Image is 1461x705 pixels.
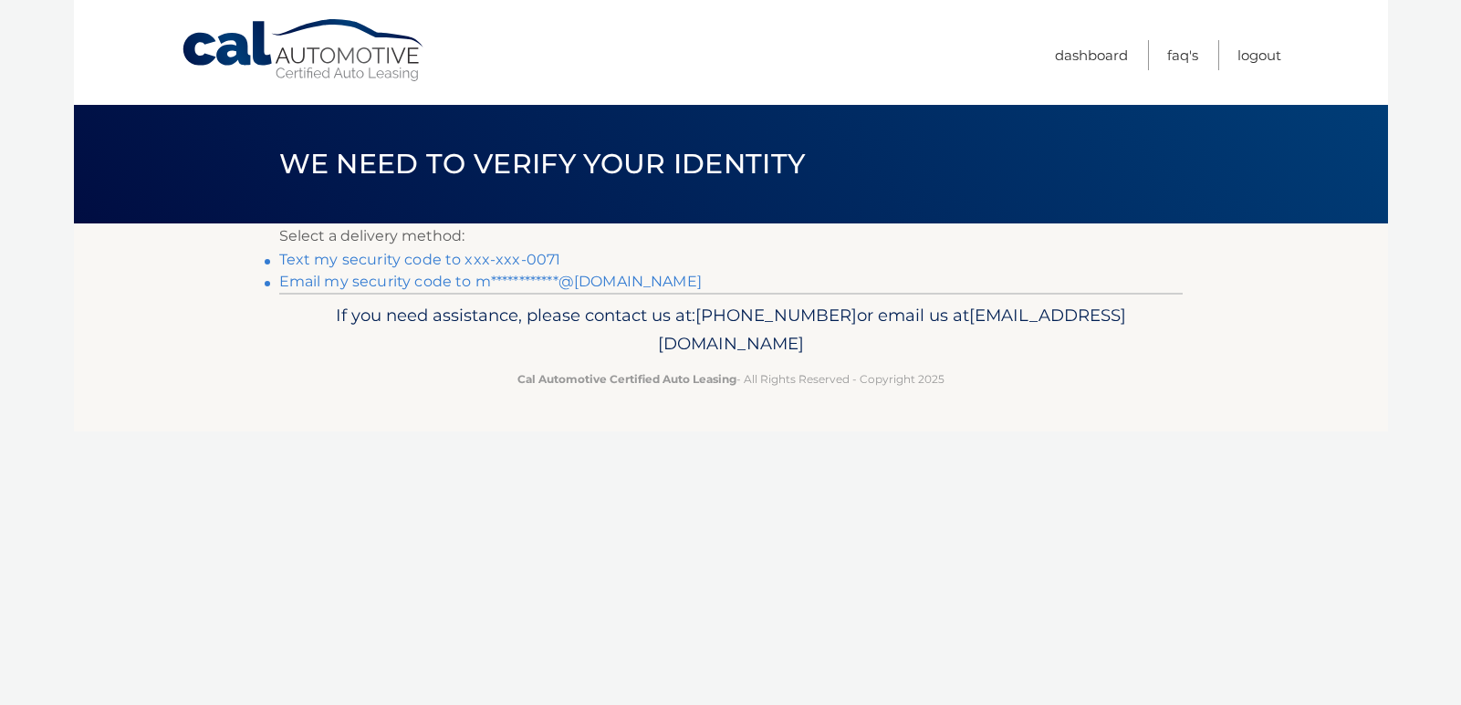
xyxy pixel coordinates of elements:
[291,369,1171,389] p: - All Rights Reserved - Copyright 2025
[291,301,1171,359] p: If you need assistance, please contact us at: or email us at
[1167,40,1198,70] a: FAQ's
[517,372,736,386] strong: Cal Automotive Certified Auto Leasing
[1055,40,1128,70] a: Dashboard
[1237,40,1281,70] a: Logout
[695,305,857,326] span: [PHONE_NUMBER]
[181,18,427,83] a: Cal Automotive
[279,223,1183,249] p: Select a delivery method:
[279,147,806,181] span: We need to verify your identity
[279,251,561,268] a: Text my security code to xxx-xxx-0071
